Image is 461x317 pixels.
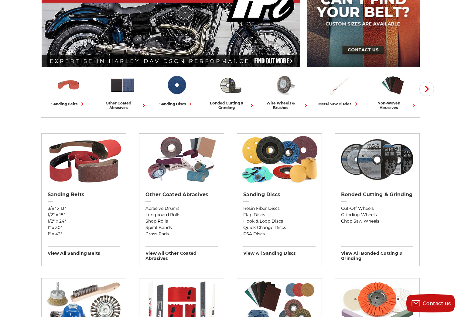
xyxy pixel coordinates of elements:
[48,218,120,224] a: 1/2" x 24"
[243,246,316,256] h3: View All sanding discs
[48,246,120,256] h3: View All sanding belts
[56,73,81,98] img: Sanding Belts
[423,301,451,306] span: Contact us
[145,218,218,224] a: Shop Rolls
[406,294,455,312] button: Contact us
[159,101,194,107] div: sanding discs
[341,205,413,212] a: Cut-Off Wheels
[98,73,147,110] a: other coated abrasives
[206,101,255,110] div: bonded cutting & grinding
[243,231,316,237] a: PSA Discs
[341,218,413,224] a: Chop Saw Wheels
[260,73,309,110] a: wire wheels & brushes
[240,134,319,185] img: Sanding Discs
[48,231,120,237] a: 1" x 42"
[145,231,218,237] a: Cross Pads
[318,101,359,107] div: metal saw blades
[98,101,147,110] div: other coated abrasives
[341,212,413,218] a: Grinding Wheels
[338,134,417,185] img: Bonded Cutting & Grinding
[368,73,417,110] a: non-woven abrasives
[218,73,243,98] img: Bonded Cutting & Grinding
[243,212,316,218] a: Flap Discs
[341,246,413,261] h3: View All bonded cutting & grinding
[48,192,120,198] h2: Sanding Belts
[152,73,201,107] a: sanding discs
[243,205,316,212] a: Resin Fiber Discs
[368,101,417,110] div: non-woven abrasives
[145,192,218,198] h2: Other Coated Abrasives
[145,212,218,218] a: Longboard Rolls
[48,205,120,212] a: 3/8" x 13"
[380,73,405,98] img: Non-woven Abrasives
[243,192,316,198] h2: Sanding Discs
[164,73,189,98] img: Sanding Discs
[45,134,123,185] img: Sanding Belts
[326,73,351,98] img: Metal Saw Blades
[272,73,297,98] img: Wire Wheels & Brushes
[341,192,413,198] h2: Bonded Cutting & Grinding
[110,73,135,98] img: Other Coated Abrasives
[243,224,316,231] a: Quick Change Discs
[51,101,85,107] div: sanding belts
[48,212,120,218] a: 1/2" x 18"
[44,73,93,107] a: sanding belts
[314,73,363,107] a: metal saw blades
[145,205,218,212] a: Abrasive Drums
[206,73,255,110] a: bonded cutting & grinding
[145,246,218,261] h3: View All other coated abrasives
[260,101,309,110] div: wire wheels & brushes
[142,134,221,185] img: Other Coated Abrasives
[48,224,120,231] a: 1" x 30"
[243,218,316,224] a: Hook & Loop Discs
[419,82,434,96] button: Next
[145,224,218,231] a: Spiral Bands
